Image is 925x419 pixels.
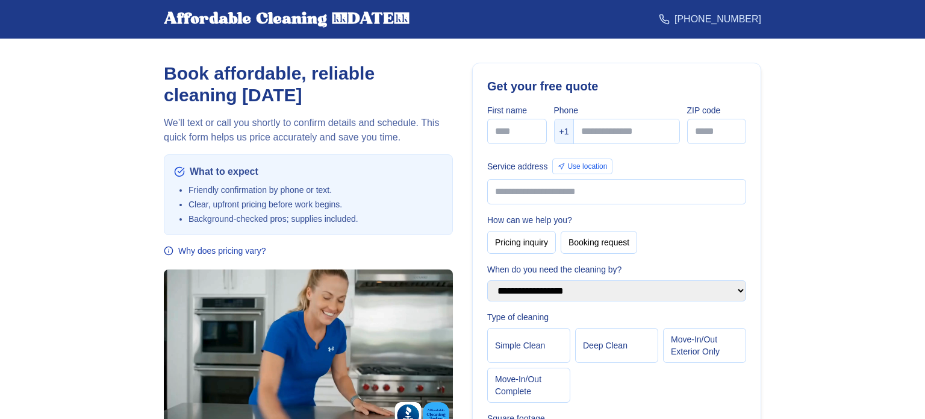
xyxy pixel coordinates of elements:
[552,159,612,174] button: Use location
[555,119,575,143] div: +1
[575,328,658,363] button: Deep Clean
[554,104,680,116] label: Phone
[487,311,746,323] label: Type of cleaning
[164,10,410,29] div: Affordable Cleaning [DATE]
[659,12,761,27] a: [PHONE_NUMBER]
[487,160,547,172] label: Service address
[164,245,266,257] button: Why does pricing vary?
[190,165,258,179] span: What to expect
[487,214,746,226] label: How can we help you?
[687,104,747,116] label: ZIP code
[561,231,637,254] button: Booking request
[487,328,570,363] button: Simple Clean
[188,213,443,225] li: Background‑checked pros; supplies included.
[663,328,746,363] button: Move‑In/Out Exterior Only
[164,116,453,145] p: We’ll text or call you shortly to confirm details and schedule. This quick form helps us price ac...
[487,104,547,116] label: First name
[164,63,453,106] h1: Book affordable, reliable cleaning [DATE]
[487,78,746,95] h2: Get your free quote
[188,184,443,196] li: Friendly confirmation by phone or text.
[487,263,746,276] label: When do you need the cleaning by?
[188,198,443,210] li: Clear, upfront pricing before work begins.
[487,368,570,403] button: Move‑In/Out Complete
[487,231,556,254] button: Pricing inquiry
